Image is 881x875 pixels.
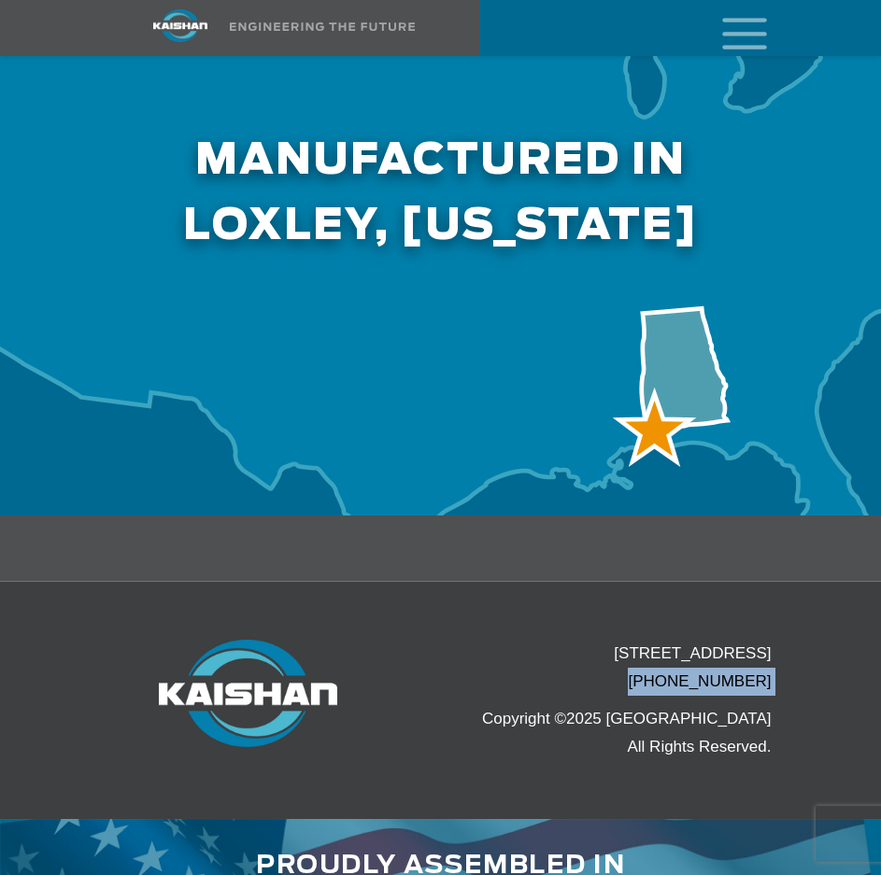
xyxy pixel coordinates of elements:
img: kaishan logo [110,9,250,42]
li: [STREET_ADDRESS] [586,640,771,668]
li: [PHONE_NUMBER] [586,668,771,696]
img: Kaishan [159,640,337,747]
li: All Rights Reserved. [482,733,772,761]
a: mobile menu [715,12,746,44]
img: Engineering the future [230,22,415,31]
li: Copyright ©2025 [GEOGRAPHIC_DATA] [482,705,772,733]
